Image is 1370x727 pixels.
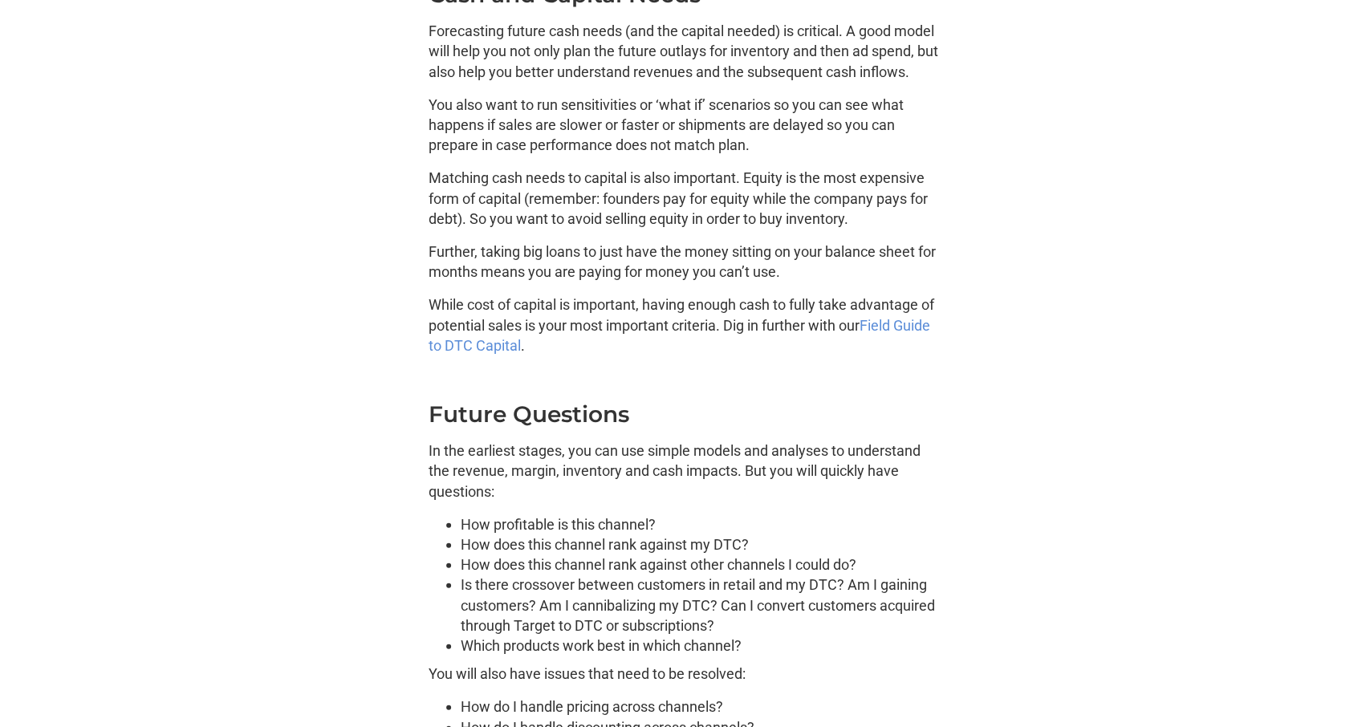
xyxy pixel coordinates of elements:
p: You will also have issues that need to be resolved: [429,664,942,684]
li: How does this channel rank against my DTC? [461,534,942,554]
li: Is there crossover between customers in retail and my DTC? Am I gaining customers? Am I cannibali... [461,575,942,636]
p: Further, taking big loans to just have the money sitting on your balance sheet for months means y... [429,242,942,282]
h3: Future Questions [429,401,942,428]
p: Forecasting future cash needs (and the capital needed) is critical. A good model will help you no... [429,21,942,82]
li: How profitable is this channel? [461,514,942,534]
li: How does this channel rank against other channels I could do? [461,554,942,575]
li: How do I handle pricing across channels? [461,697,942,717]
p: In the earliest stages, you can use simple models and analyses to understand the revenue, margin,... [429,441,942,502]
li: Which products work best in which channel? [461,636,942,656]
p: You also want to run sensitivities or ‘what if’ scenarios so you can see what happens if sales ar... [429,95,942,156]
p: Matching cash needs to capital is also important. Equity is the most expensive form of capital (r... [429,168,942,229]
p: ‍ [429,368,942,388]
a: Field Guide to DTC Capital [429,317,930,354]
p: While cost of capital is important, having enough cash to fully take advantage of potential sales... [429,294,942,355]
